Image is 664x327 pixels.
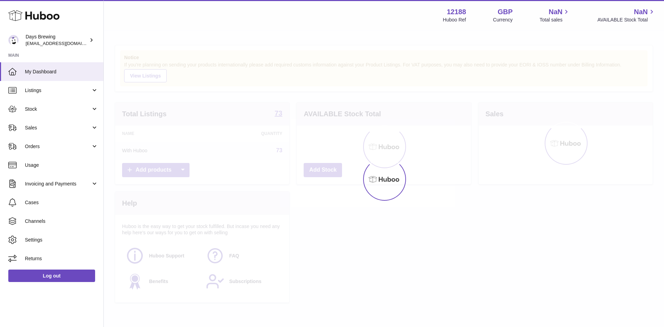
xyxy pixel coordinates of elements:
div: Days Brewing [26,34,88,47]
img: internalAdmin-12188@internal.huboo.com [8,35,19,45]
strong: GBP [498,7,513,17]
span: Returns [25,255,98,262]
strong: 12188 [447,7,466,17]
span: Orders [25,143,91,150]
span: Cases [25,199,98,206]
span: AVAILABLE Stock Total [597,17,656,23]
div: Huboo Ref [443,17,466,23]
div: Currency [493,17,513,23]
span: Listings [25,87,91,94]
span: NaN [548,7,562,17]
span: Usage [25,162,98,169]
span: [EMAIL_ADDRESS][DOMAIN_NAME] [26,40,102,46]
span: Settings [25,237,98,243]
a: NaN AVAILABLE Stock Total [597,7,656,23]
span: Sales [25,125,91,131]
span: Stock [25,106,91,112]
a: NaN Total sales [539,7,570,23]
span: Invoicing and Payments [25,181,91,187]
span: My Dashboard [25,69,98,75]
a: Log out [8,270,95,282]
span: NaN [634,7,648,17]
span: Channels [25,218,98,225]
span: Total sales [539,17,570,23]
